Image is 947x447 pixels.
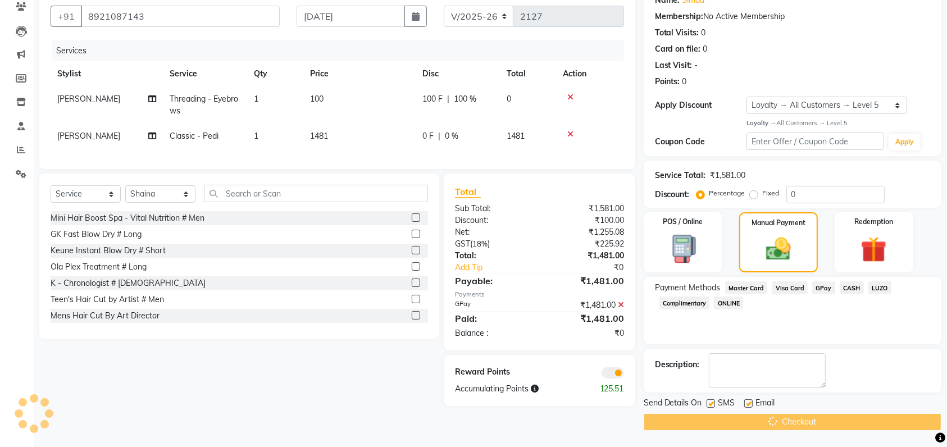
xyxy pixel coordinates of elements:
[539,312,632,325] div: ₹1,481.00
[438,130,440,142] span: |
[655,99,746,111] div: Apply Discount
[507,94,511,104] span: 0
[447,250,539,262] div: Total:
[746,118,930,128] div: All Customers → Level 5
[746,119,776,127] strong: Loyalty →
[500,61,556,86] th: Total
[655,170,706,181] div: Service Total:
[507,131,525,141] span: 1481
[711,170,746,181] div: ₹1,581.00
[247,61,303,86] th: Qty
[772,281,808,294] span: Visa Card
[655,27,699,39] div: Total Visits:
[752,218,805,228] label: Manual Payment
[303,61,416,86] th: Price
[51,245,166,257] div: Keune Instant Blow Dry # Short
[889,134,921,150] button: Apply
[455,239,470,249] span: GST
[663,217,703,227] label: POS / Online
[682,76,687,88] div: 0
[702,27,706,39] div: 0
[57,94,120,104] span: [PERSON_NAME]
[659,297,710,309] span: Complimentary
[714,297,743,309] span: ONLINE
[539,215,632,226] div: ₹100.00
[51,212,204,224] div: Mini Hair Boost Spa - Vital Nutrition # Men
[539,299,632,311] div: ₹1,481.00
[170,131,218,141] span: Classic - Pedi
[539,226,632,238] div: ₹1,255.08
[655,136,746,148] div: Coupon Code
[447,93,449,105] span: |
[655,189,690,200] div: Discount:
[539,274,632,288] div: ₹1,481.00
[725,281,768,294] span: Master Card
[812,281,835,294] span: GPay
[447,299,539,311] div: GPay
[853,234,895,266] img: _gift.svg
[709,188,745,198] label: Percentage
[655,11,704,22] div: Membership:
[447,215,539,226] div: Discount:
[57,131,120,141] span: [PERSON_NAME]
[447,262,555,273] a: Add Tip
[422,93,443,105] span: 100 F
[254,131,258,141] span: 1
[51,229,142,240] div: GK Fast Blow Dry # Long
[81,6,280,27] input: Search by Name/Mobile/Email/Code
[447,327,539,339] div: Balance :
[586,383,632,395] div: 125.51
[447,238,539,250] div: ( )
[539,238,632,250] div: ₹225.92
[655,359,700,371] div: Description:
[310,131,328,141] span: 1481
[51,277,206,289] div: K - Chronologist # [DEMOGRAPHIC_DATA]
[695,60,698,71] div: -
[51,6,82,27] button: +91
[556,61,624,86] th: Action
[539,203,632,215] div: ₹1,581.00
[555,262,632,273] div: ₹0
[539,327,632,339] div: ₹0
[840,281,864,294] span: CASH
[854,217,893,227] label: Redemption
[455,186,481,198] span: Total
[644,397,702,411] span: Send Details On
[655,76,680,88] div: Points:
[447,226,539,238] div: Net:
[454,93,476,105] span: 100 %
[539,250,632,262] div: ₹1,481.00
[254,94,258,104] span: 1
[447,274,539,288] div: Payable:
[52,40,632,61] div: Services
[655,43,701,55] div: Card on file:
[51,294,164,305] div: Teen's Hair Cut by Artist # Men
[416,61,500,86] th: Disc
[756,397,775,411] span: Email
[746,133,884,150] input: Enter Offer / Coupon Code
[447,312,539,325] div: Paid:
[763,188,780,198] label: Fixed
[163,61,247,86] th: Service
[718,397,735,411] span: SMS
[868,281,891,294] span: LUZO
[655,282,721,294] span: Payment Methods
[51,61,163,86] th: Stylist
[51,310,160,322] div: Mens Hair Cut By Art Director
[422,130,434,142] span: 0 F
[447,366,539,378] div: Reward Points
[472,239,488,248] span: 18%
[455,290,624,299] div: Payments
[51,261,147,273] div: Ola Plex Treatment # Long
[204,185,428,202] input: Search or Scan
[655,11,930,22] div: No Active Membership
[170,94,238,116] span: Threading - Eyebrows
[703,43,708,55] div: 0
[758,235,799,263] img: _cash.svg
[310,94,324,104] span: 100
[447,203,539,215] div: Sub Total:
[662,234,704,264] img: _pos-terminal.svg
[655,60,693,71] div: Last Visit:
[447,383,586,395] div: Accumulating Points
[445,130,458,142] span: 0 %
